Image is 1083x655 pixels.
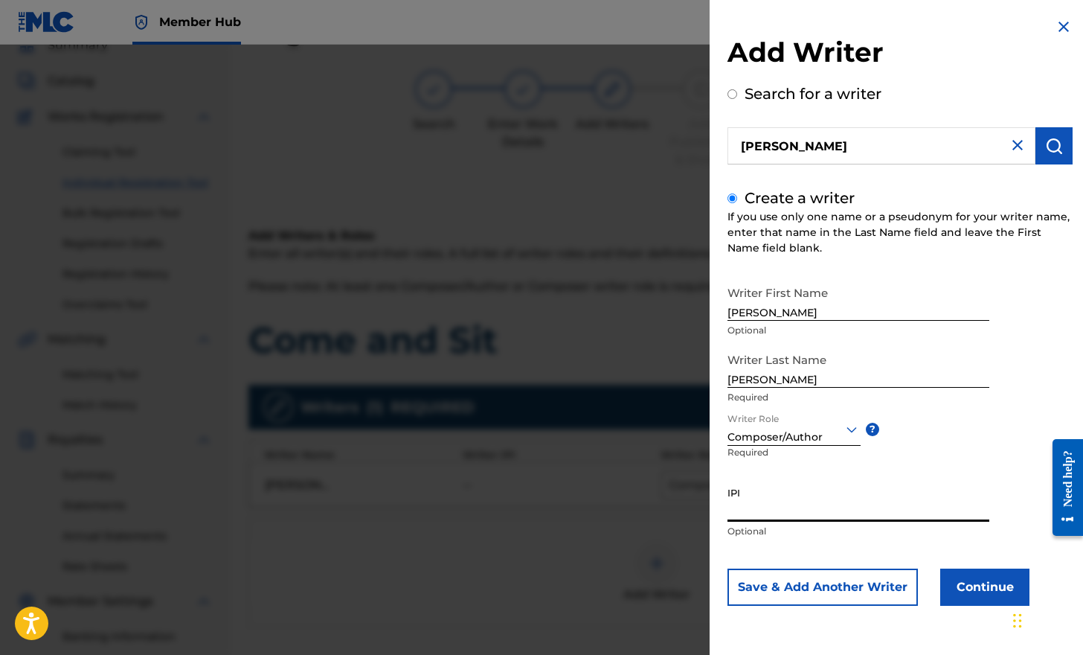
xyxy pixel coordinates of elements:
iframe: Chat Widget [1009,584,1083,655]
span: ? [866,423,879,436]
label: Search for a writer [745,85,881,103]
p: Required [727,446,778,479]
img: Top Rightsholder [132,13,150,31]
div: Drag [1013,598,1022,643]
p: Optional [727,525,989,538]
div: If you use only one name or a pseudonym for your writer name, enter that name in the Last Name fi... [727,209,1073,256]
button: Save & Add Another Writer [727,569,918,606]
h2: Add Writer [727,36,1073,74]
p: Required [727,391,989,404]
input: Search writer's name or IPI Number [727,127,1035,164]
span: Member Hub [159,13,241,31]
img: MLC Logo [18,11,75,33]
button: Continue [940,569,1029,606]
img: close [1009,136,1026,154]
iframe: Resource Center [1041,428,1083,548]
label: Create a writer [745,189,855,207]
p: Optional [727,324,989,337]
img: Search Works [1045,137,1063,155]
